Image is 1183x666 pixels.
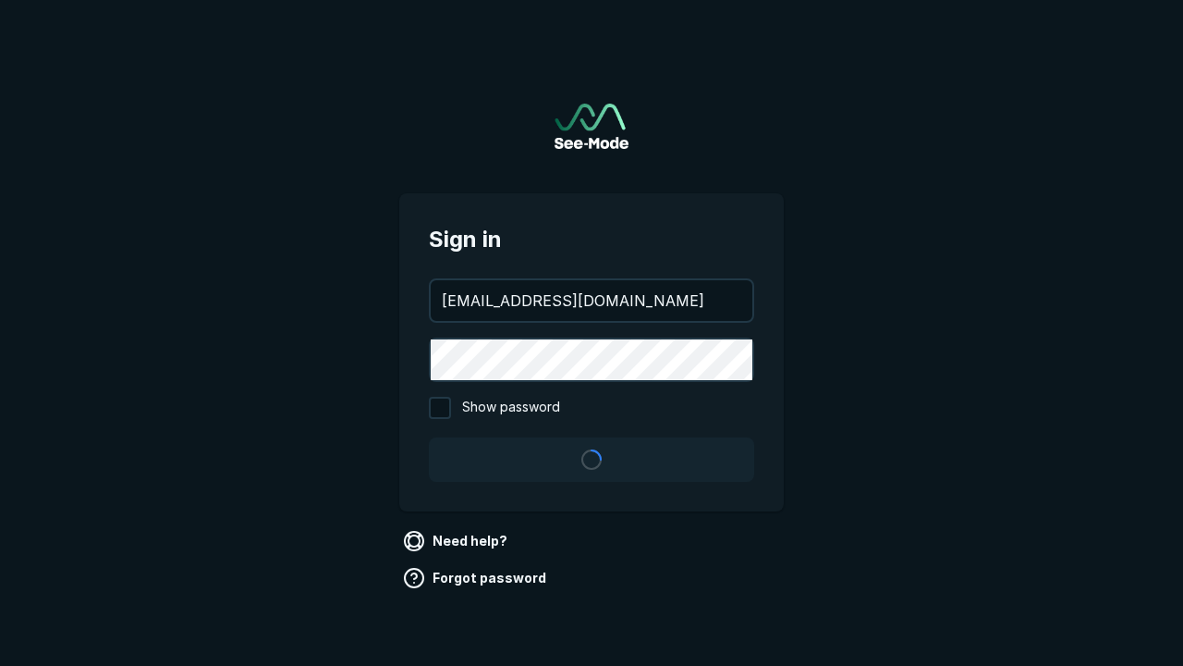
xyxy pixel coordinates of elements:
input: your@email.com [431,280,752,321]
a: Need help? [399,526,515,556]
img: See-Mode Logo [555,104,628,149]
span: Sign in [429,223,754,256]
span: Show password [462,397,560,419]
a: Forgot password [399,563,554,593]
a: Go to sign in [555,104,628,149]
